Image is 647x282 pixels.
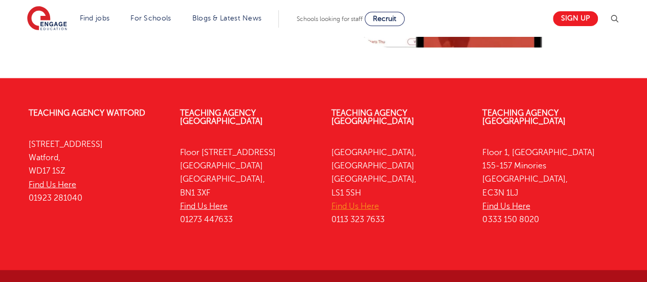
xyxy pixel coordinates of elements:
[482,202,530,211] a: Find Us Here
[365,12,405,26] a: Recruit
[29,138,165,205] p: [STREET_ADDRESS] Watford, WD17 1SZ 01923 281040
[297,15,363,23] span: Schools looking for staff
[29,109,145,118] a: Teaching Agency Watford
[331,146,467,227] p: [GEOGRAPHIC_DATA], [GEOGRAPHIC_DATA] [GEOGRAPHIC_DATA], LS1 5SH 0113 323 7633
[80,14,110,22] a: Find jobs
[27,6,67,32] img: Engage Education
[482,109,565,126] a: Teaching Agency [GEOGRAPHIC_DATA]
[553,11,598,26] a: Sign up
[180,202,228,211] a: Find Us Here
[130,14,171,22] a: For Schools
[192,14,262,22] a: Blogs & Latest News
[180,109,263,126] a: Teaching Agency [GEOGRAPHIC_DATA]
[29,180,76,189] a: Find Us Here
[482,146,618,227] p: Floor 1, [GEOGRAPHIC_DATA] 155-157 Minories [GEOGRAPHIC_DATA], EC3N 1LJ 0333 150 8020
[180,146,316,227] p: Floor [STREET_ADDRESS] [GEOGRAPHIC_DATA] [GEOGRAPHIC_DATA], BN1 3XF 01273 447633
[331,109,414,126] a: Teaching Agency [GEOGRAPHIC_DATA]
[373,15,396,23] span: Recruit
[331,202,379,211] a: Find Us Here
